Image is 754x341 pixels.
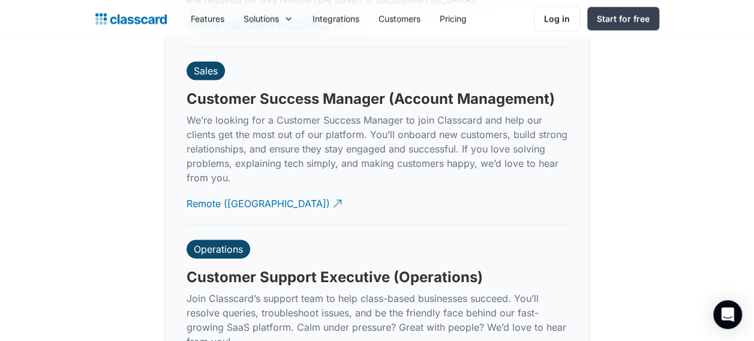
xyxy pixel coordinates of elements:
h3: Customer Success Manager (Account Management) [187,90,555,108]
a: Integrations [303,5,369,32]
div: Solutions [234,5,303,32]
div: Start for free [597,13,650,25]
a: Log in [534,7,580,31]
a: Remote ([GEOGRAPHIC_DATA]) [187,187,344,220]
div: Solutions [244,13,279,25]
a: Start for free [587,7,659,31]
a: Customers [369,5,430,32]
div: Operations [194,243,243,255]
a: Pricing [430,5,476,32]
a: Features [181,5,234,32]
div: Sales [194,65,218,77]
a: home [95,11,167,28]
h3: Customer Support Executive (Operations) [187,268,483,286]
div: Open Intercom Messenger [713,300,742,329]
p: We’re looking for a Customer Success Manager to join Classcard and help our clients get the most ... [187,113,567,185]
div: Remote ([GEOGRAPHIC_DATA]) [187,187,330,211]
div: Log in [544,13,570,25]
